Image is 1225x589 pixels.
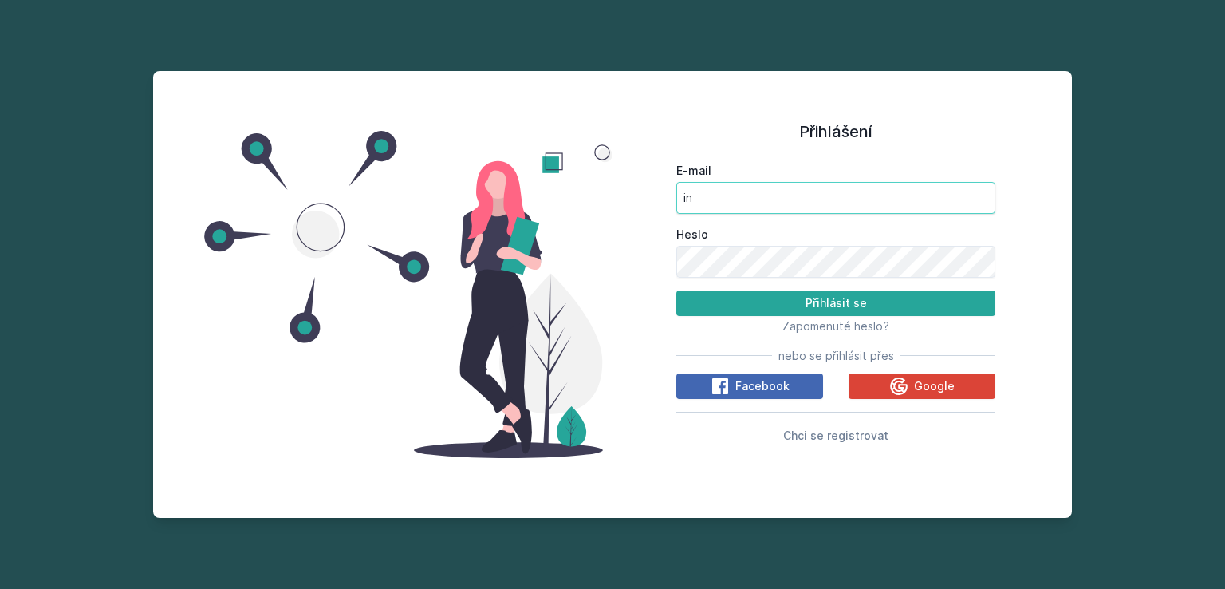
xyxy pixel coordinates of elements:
input: Tvoje e-mailová adresa [676,182,995,214]
button: Přihlásit se [676,291,995,316]
button: Facebook [676,374,823,399]
span: Facebook [735,378,790,394]
span: Chci se registrovat [783,429,888,442]
button: Chci se registrovat [783,425,888,445]
label: E-mail [676,163,995,179]
span: nebo se přihlásit přes [778,348,894,364]
span: Zapomenuté heslo? [782,319,889,333]
h1: Přihlášení [676,120,995,144]
button: Google [849,374,995,399]
span: Google [914,378,955,394]
label: Heslo [676,227,995,243]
